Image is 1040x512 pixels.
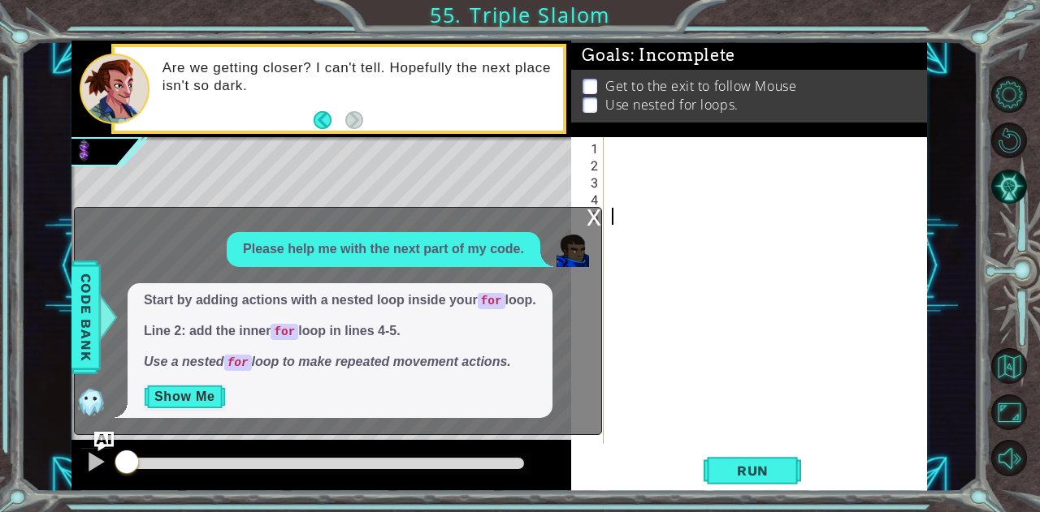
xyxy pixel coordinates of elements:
[587,208,601,224] div: x
[224,355,252,371] code: for
[991,76,1027,112] button: Level Options
[574,174,604,191] div: 3
[557,234,589,267] img: Player
[574,140,604,157] div: 1
[704,453,801,488] button: Shift+Enter: Run current code.
[582,45,735,66] span: Goals
[144,355,511,368] em: Use a nested loop to make repeated movement actions.
[345,111,363,129] button: Next
[605,96,739,114] p: Use nested for loops.
[271,324,298,340] code: for
[94,432,114,451] button: Ask AI
[144,291,536,310] p: Start by adding actions with a nested loop inside your loop.
[314,111,345,129] button: Back
[144,384,226,410] button: Show Me
[73,267,99,366] span: Code Bank
[991,348,1027,384] button: Back to Map
[574,191,604,208] div: 4
[991,169,1027,204] button: AI Hint
[162,59,552,95] p: Are we getting closer? I can't tell. Hopefully the next place isn't so dark.
[478,293,505,309] code: for
[721,463,785,479] span: Run
[71,137,97,163] img: Image for 609c3b9b03c80500454be2ee
[991,123,1027,158] button: Restart Level
[991,440,1027,475] button: Mute
[993,343,1040,389] a: Back to Map
[243,240,524,259] p: Please help me with the next part of my code.
[75,385,107,418] img: AI
[630,45,735,65] span: : Incomplete
[574,157,604,174] div: 2
[144,322,536,341] p: Line 2: add the inner loop in lines 4-5.
[80,447,112,480] button: Ctrl + P: Pause
[991,394,1027,430] button: Maximize Browser
[605,77,796,95] p: Get to the exit to follow Mouse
